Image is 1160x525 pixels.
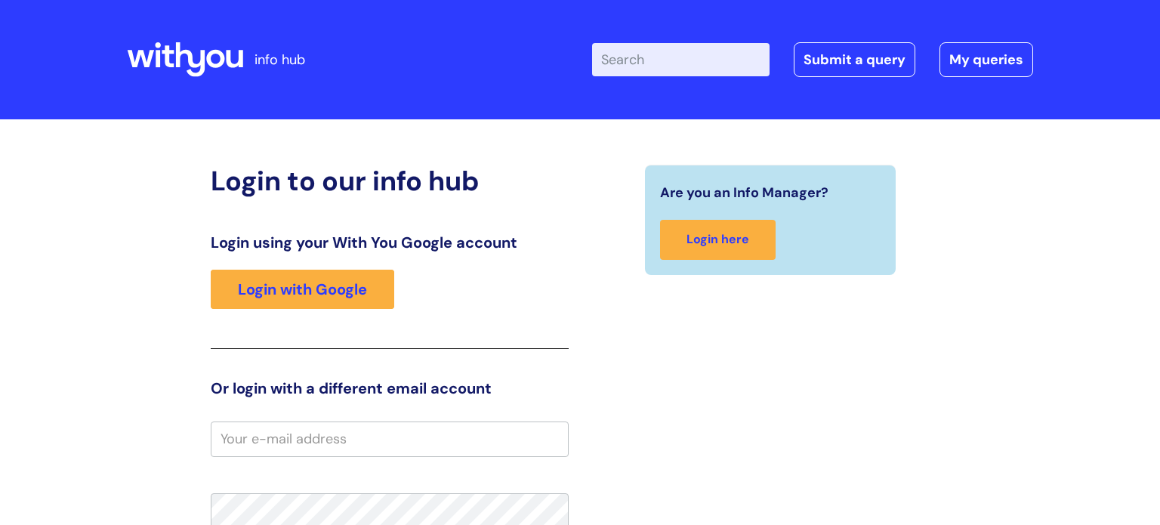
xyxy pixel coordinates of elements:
a: Login here [660,220,776,260]
input: Search [592,43,770,76]
h3: Login using your With You Google account [211,233,569,252]
a: My queries [939,42,1033,77]
a: Submit a query [794,42,915,77]
h3: Or login with a different email account [211,379,569,397]
h2: Login to our info hub [211,165,569,197]
p: info hub [255,48,305,72]
a: Login with Google [211,270,394,309]
input: Your e-mail address [211,422,569,456]
span: Are you an Info Manager? [660,181,828,205]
